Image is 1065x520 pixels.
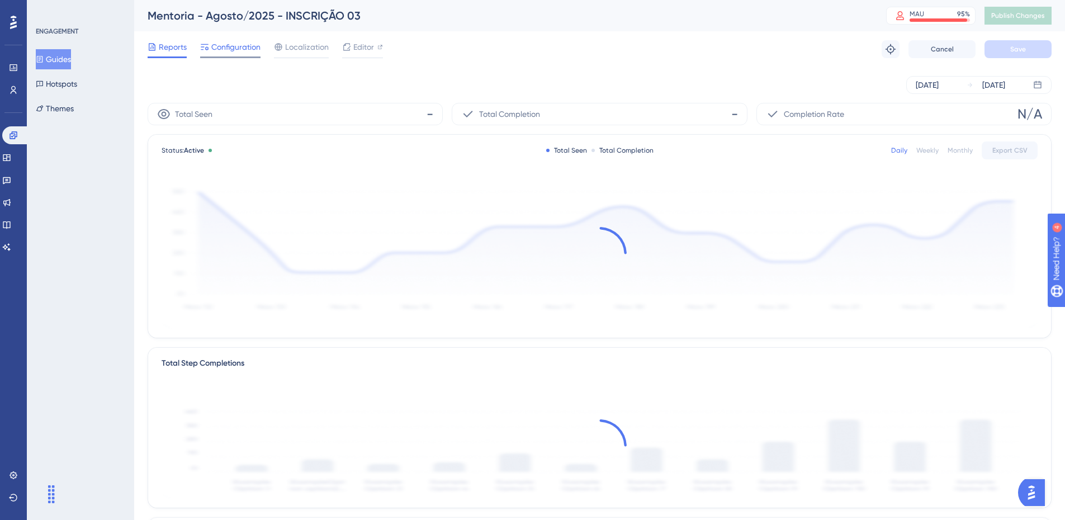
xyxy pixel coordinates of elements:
[26,3,70,16] span: Need Help?
[908,40,976,58] button: Cancel
[36,27,78,36] div: ENGAGEMENT
[931,45,954,54] span: Cancel
[1017,105,1042,123] span: N/A
[916,146,939,155] div: Weekly
[784,107,844,121] span: Completion Rate
[427,105,433,123] span: -
[984,40,1052,58] button: Save
[546,146,587,155] div: Total Seen
[42,478,60,511] div: Arrastar
[982,141,1038,159] button: Export CSV
[1010,45,1026,54] span: Save
[78,6,81,15] div: 4
[731,105,738,123] span: -
[285,40,329,54] span: Localization
[184,146,204,154] span: Active
[591,146,654,155] div: Total Completion
[353,40,374,54] span: Editor
[1018,476,1052,509] iframe: UserGuiding AI Assistant Launcher
[159,40,187,54] span: Reports
[891,146,907,155] div: Daily
[992,146,1028,155] span: Export CSV
[957,10,970,18] div: 95 %
[991,11,1045,20] span: Publish Changes
[910,10,924,18] div: MAU
[148,8,858,23] div: Mentoria - Agosto/2025 - INSCRIÇÃO 03
[36,74,77,94] button: Hotspots
[211,40,261,54] span: Configuration
[175,107,212,121] span: Total Seen
[162,146,204,155] span: Status:
[948,146,973,155] div: Monthly
[916,78,939,92] div: [DATE]
[982,78,1005,92] div: [DATE]
[479,107,540,121] span: Total Completion
[162,357,244,370] div: Total Step Completions
[36,49,71,69] button: Guides
[36,98,74,119] button: Themes
[984,7,1052,25] button: Publish Changes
